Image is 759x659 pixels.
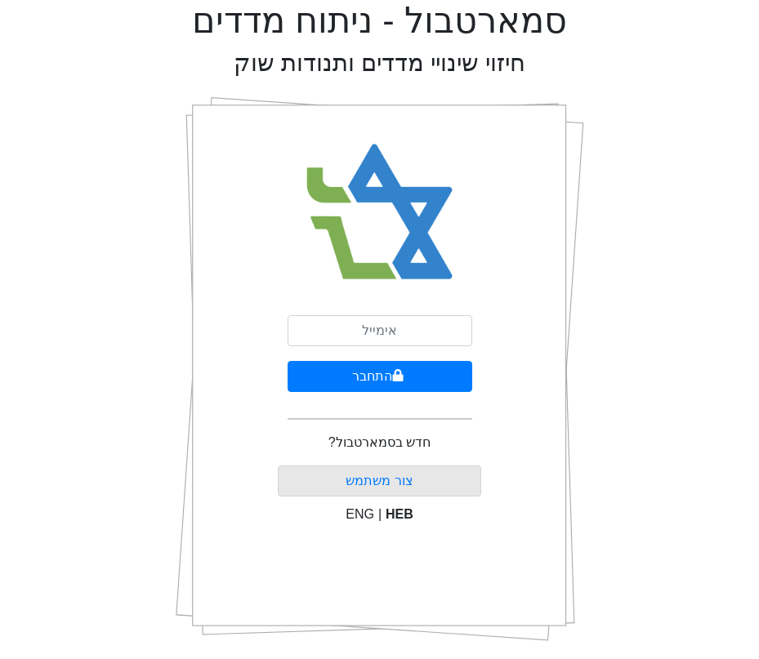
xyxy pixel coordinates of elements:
[234,49,525,78] h2: חיזוי שינויי מדדים ותנודות שוק
[328,433,431,452] p: חדש בסמארטבול?
[346,507,374,521] span: ENG
[288,361,472,392] button: התחבר
[288,315,472,346] input: אימייל
[278,465,481,496] button: צור משתמש
[291,122,468,302] img: Smart Bull
[378,507,382,521] span: |
[346,474,413,488] a: צור משתמש
[386,507,413,521] span: HEB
